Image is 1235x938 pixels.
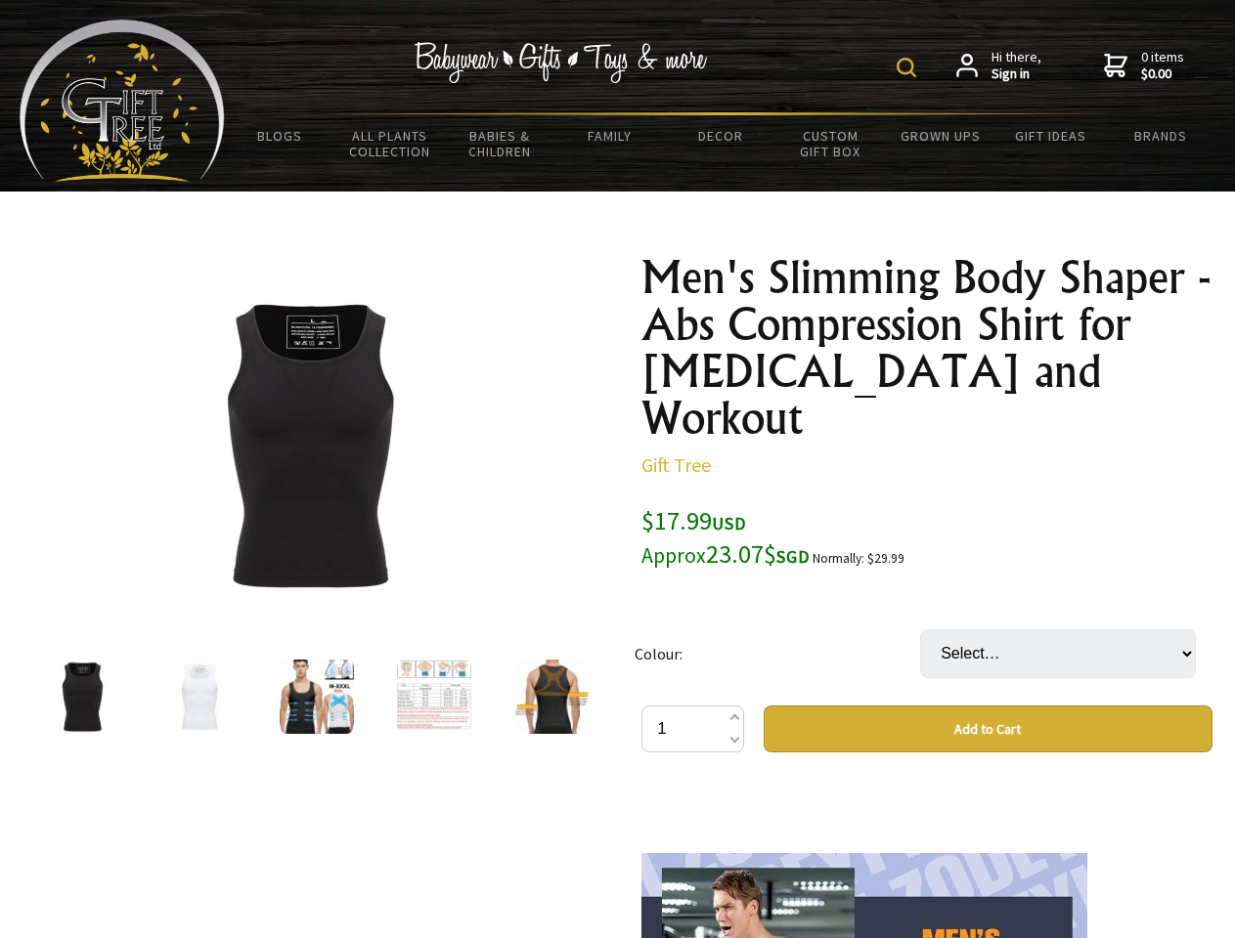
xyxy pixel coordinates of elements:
a: Gift Tree [641,452,711,477]
small: Approx [641,542,706,569]
span: 0 items [1141,48,1184,83]
img: Men's Slimming Body Shaper - Abs Compression Shirt for Gynecomastia and Workout [514,660,589,734]
a: All Plants Collection [335,115,446,172]
img: Babywear - Gifts - Toys & more [415,42,708,83]
img: Men's Slimming Body Shaper - Abs Compression Shirt for Gynecomastia and Workout [162,660,237,734]
img: product search [897,58,916,77]
h1: Men's Slimming Body Shaper - Abs Compression Shirt for [MEDICAL_DATA] and Workout [641,254,1213,442]
a: Brands [1106,115,1216,156]
button: Add to Cart [764,705,1213,752]
a: Babies & Children [445,115,555,172]
strong: Sign in [992,65,1041,83]
a: 0 items$0.00 [1104,49,1184,83]
strong: $0.00 [1141,65,1184,83]
span: Hi there, [992,49,1041,83]
img: Men's Slimming Body Shaper - Abs Compression Shirt for Gynecomastia and Workout [45,660,119,734]
span: USD [712,512,746,534]
a: BLOGS [225,115,335,156]
a: Decor [665,115,775,156]
span: $17.99 23.07$ [641,504,810,570]
a: Family [555,115,666,156]
a: Gift Ideas [995,115,1106,156]
a: Custom Gift Box [775,115,886,172]
img: Babyware - Gifts - Toys and more... [20,20,225,182]
small: Normally: $29.99 [813,550,904,567]
a: Hi there,Sign in [956,49,1041,83]
img: Men's Slimming Body Shaper - Abs Compression Shirt for Gynecomastia and Workout [280,660,354,734]
img: Men's Slimming Body Shaper - Abs Compression Shirt for Gynecomastia and Workout [156,292,462,597]
span: SGD [776,545,810,568]
a: Grown Ups [885,115,995,156]
img: Men's Slimming Body Shaper - Abs Compression Shirt for Gynecomastia and Workout [397,660,471,734]
td: Colour: [635,602,920,705]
